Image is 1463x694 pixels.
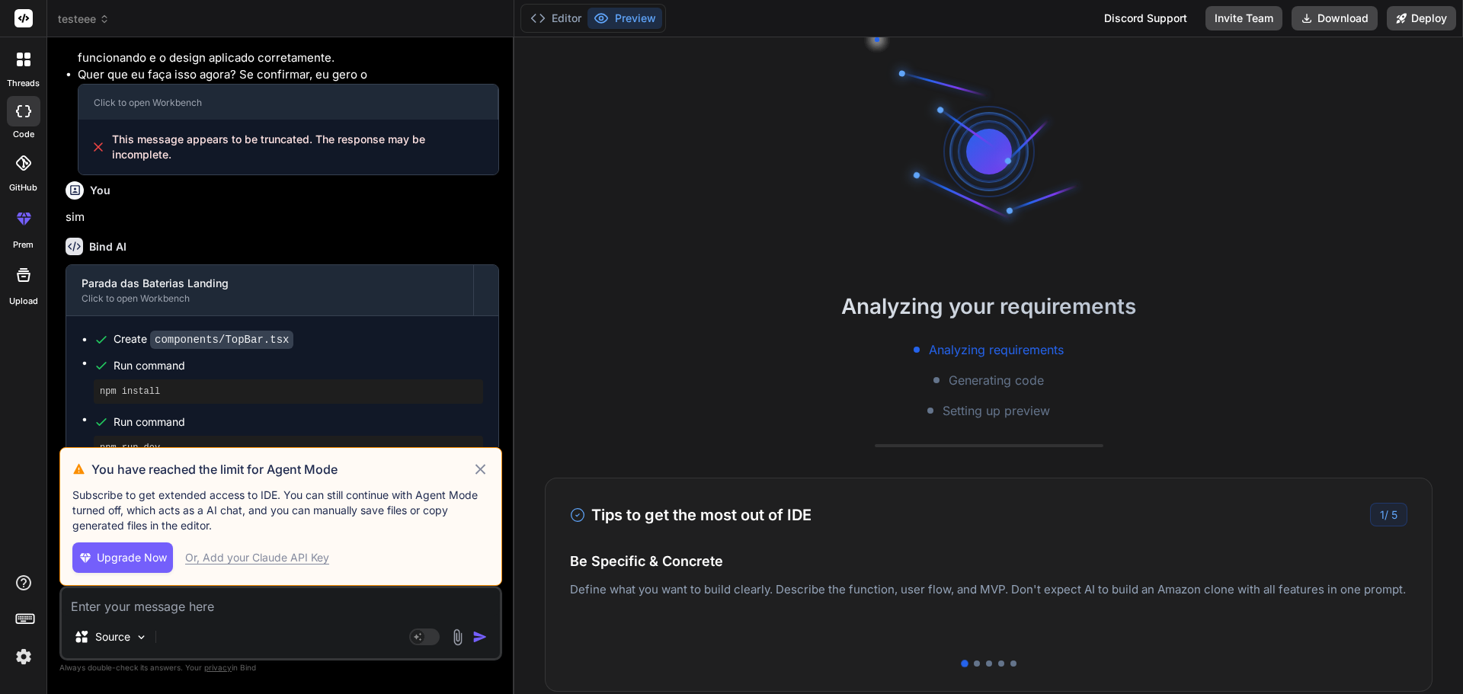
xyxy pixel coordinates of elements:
[66,209,499,226] p: sim
[204,663,232,672] span: privacy
[135,631,148,644] img: Pick Models
[114,331,293,347] div: Create
[185,550,329,565] div: Or, Add your Claude API Key
[114,414,483,430] span: Run command
[472,629,488,644] img: icon
[1380,508,1385,521] span: 1
[82,276,458,291] div: Parada das Baterias Landing
[82,293,458,305] div: Click to open Workbench
[13,238,34,251] label: prem
[449,628,466,646] img: attachment
[100,385,477,398] pre: npm install
[112,132,486,162] span: This message appears to be truncated. The response may be incomplete.
[1391,508,1397,521] span: 5
[90,183,110,198] h6: You
[587,8,662,29] button: Preview
[59,660,502,675] p: Always double-check its answers. Your in Bind
[91,460,472,478] h3: You have reached the limit for Agent Mode
[7,77,40,90] label: threads
[524,8,587,29] button: Editor
[1387,6,1456,30] button: Deploy
[97,550,167,565] span: Upgrade Now
[514,290,1463,322] h2: Analyzing your requirements
[11,644,37,670] img: settings
[1292,6,1378,30] button: Download
[66,265,473,315] button: Parada das Baterias LandingClick to open Workbench
[949,371,1044,389] span: Generating code
[58,11,110,27] span: testeee
[1095,6,1196,30] div: Discord Support
[100,442,477,454] pre: npm run dev
[13,128,34,141] label: code
[150,331,293,349] code: components/TopBar.tsx
[72,488,489,533] p: Subscribe to get extended access to IDE. You can still continue with Agent Mode turned off, which...
[78,85,498,120] button: Click to open Workbench
[943,401,1050,420] span: Setting up preview
[1205,6,1282,30] button: Invite Team
[94,97,482,109] div: Click to open Workbench
[570,551,1407,571] h4: Be Specific & Concrete
[89,239,126,254] h6: Bind AI
[72,542,173,573] button: Upgrade Now
[114,358,483,373] span: Run command
[78,66,499,175] li: Quer que eu faça isso agora? Se confirmar, eu gero o
[570,504,812,526] h3: Tips to get the most out of IDE
[9,295,38,308] label: Upload
[1370,503,1407,526] div: /
[929,341,1064,359] span: Analyzing requirements
[95,629,130,644] p: Source
[9,181,37,194] label: GitHub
